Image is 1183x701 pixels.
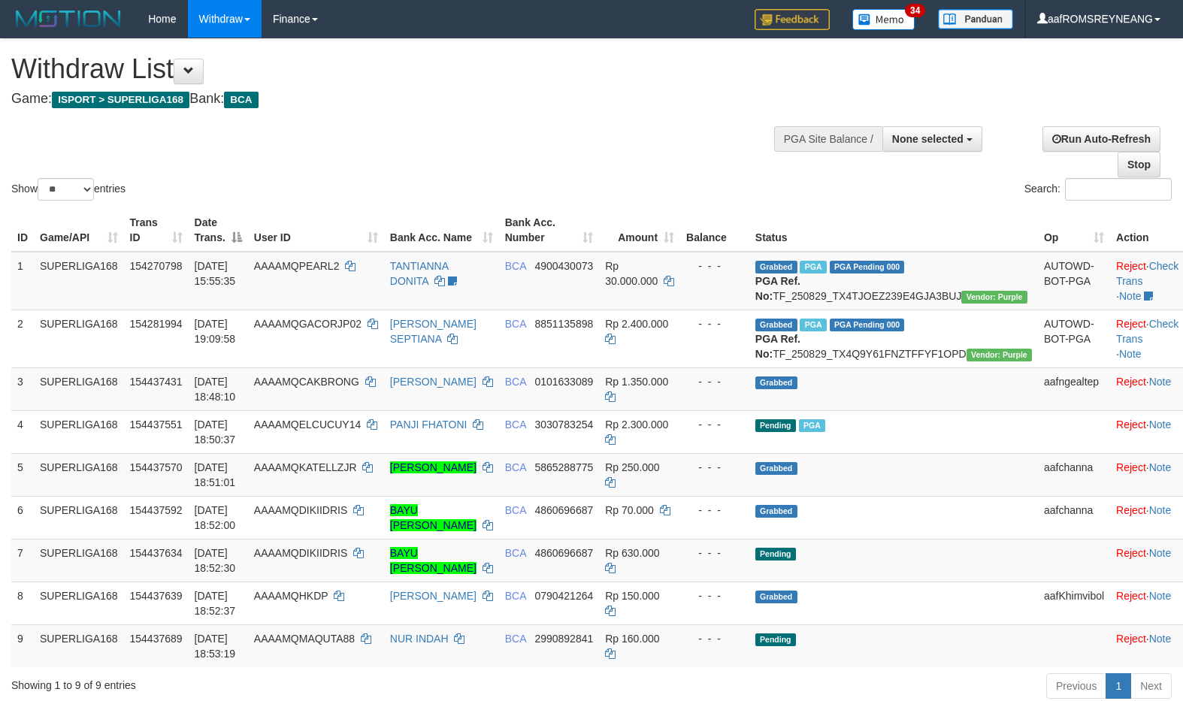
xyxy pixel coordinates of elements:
a: Note [1149,461,1172,473]
a: Note [1149,590,1172,602]
span: AAAAMQDIKIIDRIS [254,547,347,559]
td: 1 [11,252,34,310]
span: [DATE] 18:48:10 [195,376,236,403]
td: AUTOWD-BOT-PGA [1038,310,1110,367]
span: Vendor URL: https://trx4.1velocity.biz [961,291,1027,304]
span: AAAAMQGACORJP02 [254,318,362,330]
a: NUR INDAH [390,633,449,645]
span: [DATE] 18:52:30 [195,547,236,574]
td: aafKhimvibol [1038,582,1110,624]
span: [DATE] 18:52:37 [195,590,236,617]
span: BCA [505,418,526,431]
td: 2 [11,310,34,367]
h1: Withdraw List [11,54,773,84]
input: Search: [1065,178,1172,201]
div: - - - [686,374,743,389]
span: 154437592 [130,504,183,516]
div: - - - [686,460,743,475]
img: Feedback.jpg [755,9,830,30]
td: 5 [11,453,34,496]
b: PGA Ref. No: [755,275,800,302]
span: Pending [755,633,796,646]
a: TANTIANNA DONITA [390,260,449,287]
b: PGA Ref. No: [755,333,800,360]
span: Copy 5865288775 to clipboard [534,461,593,473]
span: Copy 8851135898 to clipboard [534,318,593,330]
td: SUPERLIGA168 [34,310,124,367]
th: Balance [680,209,749,252]
a: Reject [1116,504,1146,516]
a: Note [1149,504,1172,516]
span: Copy 4860696687 to clipboard [534,504,593,516]
span: Copy 3030783254 to clipboard [534,418,593,431]
td: AUTOWD-BOT-PGA [1038,252,1110,310]
span: BCA [505,461,526,473]
span: Rp 160.000 [605,633,659,645]
span: Grabbed [755,462,797,475]
span: BCA [505,260,526,272]
a: Note [1149,547,1172,559]
span: 154437551 [130,418,183,431]
a: Note [1119,290,1142,302]
td: TF_250829_TX4Q9Y61FNZTFFYF1OPD [749,310,1038,367]
div: - - - [686,258,743,273]
span: 154281994 [130,318,183,330]
td: 6 [11,496,34,539]
span: [DATE] 18:50:37 [195,418,236,446]
span: 154270798 [130,260,183,272]
span: AAAAMQELCUCUY14 [254,418,361,431]
a: [PERSON_NAME] [390,590,477,602]
a: 1 [1106,673,1131,699]
td: SUPERLIGA168 [34,582,124,624]
td: 4 [11,410,34,453]
span: Marked by aafsoycanthlai [799,419,825,432]
span: [DATE] 18:52:00 [195,504,236,531]
span: [DATE] 18:51:01 [195,461,236,488]
span: BCA [505,504,526,516]
span: Rp 1.350.000 [605,376,668,388]
td: SUPERLIGA168 [34,539,124,582]
span: Grabbed [755,505,797,518]
span: Copy 0101633089 to clipboard [534,376,593,388]
div: - - - [686,588,743,603]
a: BAYU [PERSON_NAME] [390,547,477,574]
a: Reject [1116,260,1146,272]
a: PANJI FHATONI [390,418,467,431]
a: Stop [1118,152,1160,177]
div: - - - [686,316,743,331]
span: BCA [505,547,526,559]
td: SUPERLIGA168 [34,252,124,310]
th: Game/API: activate to sort column ascending [34,209,124,252]
span: BCA [505,318,526,330]
th: User ID: activate to sort column ascending [248,209,384,252]
td: TF_250829_TX4TJOEZ239E4GJA3BUJ [749,252,1038,310]
img: MOTION_logo.png [11,8,126,30]
span: Rp 150.000 [605,590,659,602]
select: Showentries [38,178,94,201]
span: [DATE] 18:53:19 [195,633,236,660]
span: 34 [905,4,925,17]
span: None selected [892,133,964,145]
th: Bank Acc. Name: activate to sort column ascending [384,209,499,252]
a: Note [1119,348,1142,360]
a: Reject [1116,318,1146,330]
a: BAYU [PERSON_NAME] [390,504,477,531]
td: aafchanna [1038,496,1110,539]
td: 7 [11,539,34,582]
td: SUPERLIGA168 [34,496,124,539]
span: Grabbed [755,319,797,331]
span: BCA [505,376,526,388]
span: AAAAMQDIKIIDRIS [254,504,347,516]
a: Previous [1046,673,1106,699]
h4: Game: Bank: [11,92,773,107]
td: aafchanna [1038,453,1110,496]
span: 154437570 [130,461,183,473]
a: Next [1130,673,1172,699]
span: 154437639 [130,590,183,602]
a: Reject [1116,547,1146,559]
a: Reject [1116,590,1146,602]
label: Search: [1024,178,1172,201]
th: Op: activate to sort column ascending [1038,209,1110,252]
span: Marked by aafmaleo [800,261,826,273]
th: Trans ID: activate to sort column ascending [124,209,189,252]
